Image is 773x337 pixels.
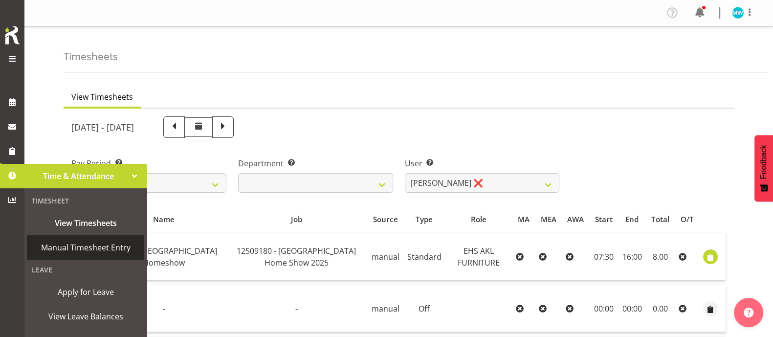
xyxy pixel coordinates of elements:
td: Off [403,285,445,332]
span: Source [373,214,398,225]
a: View Timesheets [27,211,144,235]
span: Start [595,214,613,225]
img: manase-ward7523.jpg [732,7,744,19]
span: AWA [567,214,584,225]
span: - [163,303,165,314]
td: Standard [403,233,445,280]
span: View Timesheets [71,91,133,103]
span: View Leave Balances [32,309,139,324]
button: Feedback - Show survey [754,135,773,202]
a: Time & Attendance [24,164,147,188]
img: Rosterit icon logo [2,24,22,46]
span: EHS AKL FURNITURE [458,246,500,268]
img: help-xxl-2.png [744,308,753,317]
span: Name [153,214,175,225]
td: 16:00 [618,233,645,280]
h5: [DATE] - [DATE] [71,122,134,133]
span: manual [371,303,399,314]
td: 8.00 [645,233,675,280]
span: O/T [681,214,694,225]
span: Install - [GEOGRAPHIC_DATA] Homeshow [111,246,217,268]
label: User [405,157,560,169]
td: 0.00 [645,285,675,332]
label: Department [238,157,393,169]
span: Total [651,214,669,225]
span: Time & Attendance [29,169,127,183]
span: Role [471,214,486,225]
span: MEA [540,214,556,225]
a: View Leave Balances [27,304,144,329]
label: Pay Period [71,157,226,169]
span: View Timesheets [32,216,139,230]
span: Apply for Leave [32,285,139,299]
span: manual [371,251,399,262]
span: Manual Timesheet Entry [32,240,139,255]
span: - [295,303,298,314]
div: Leave [27,260,144,280]
td: 07:30 [590,233,618,280]
span: 12509180 - [GEOGRAPHIC_DATA] Home Show 2025 [237,246,356,268]
div: Timesheet [27,191,144,211]
span: MA [518,214,530,225]
a: Manual Timesheet Entry [27,235,144,260]
td: 00:00 [590,285,618,332]
span: End [625,214,639,225]
span: Feedback [759,145,768,179]
h4: Timesheets [64,51,118,62]
a: Apply for Leave [27,280,144,304]
span: Job [291,214,302,225]
span: Type [416,214,433,225]
td: 00:00 [618,285,645,332]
